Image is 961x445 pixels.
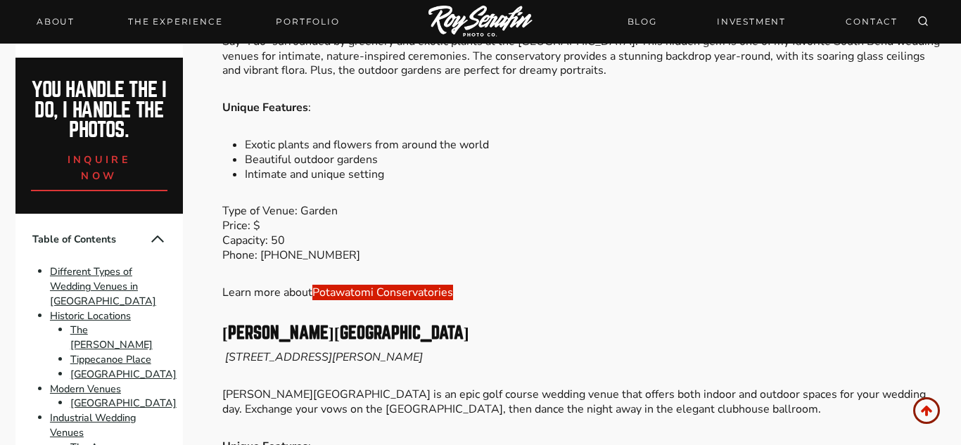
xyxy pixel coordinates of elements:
[619,9,666,34] a: BLOG
[245,167,946,182] li: Intimate and unique setting
[32,232,149,247] span: Table of Contents
[70,396,177,411] a: [GEOGRAPHIC_DATA]
[28,12,348,32] nav: Primary Navigation
[68,153,131,183] span: inquire now
[28,12,83,32] a: About
[70,367,177,381] a: [GEOGRAPHIC_DATA]
[708,9,794,34] a: INVESTMENT
[837,9,906,34] a: CONTACT
[913,397,940,424] a: Scroll to top
[222,101,946,115] p: :
[120,12,231,32] a: THE EXPERIENCE
[222,100,308,115] strong: Unique Features
[31,80,168,141] h2: You handle the i do, I handle the photos.
[222,34,946,78] p: Say “I do” surrounded by greenery and exotic plants at the [GEOGRAPHIC_DATA]. This hidden gem is ...
[428,6,533,39] img: Logo of Roy Serafin Photo Co., featuring stylized text in white on a light background, representi...
[31,141,168,191] a: inquire now
[70,323,153,352] a: The [PERSON_NAME]
[50,264,156,308] a: Different Types of Wedding Venues in [GEOGRAPHIC_DATA]
[222,387,946,417] p: [PERSON_NAME][GEOGRAPHIC_DATA] is an epic golf course wedding venue that offers both indoor and o...
[619,9,906,34] nav: Secondary Navigation
[70,352,151,366] a: Tippecanoe Place
[222,204,946,262] p: Type of Venue: Garden Price: $ Capacity: 50 Phone: [PHONE_NUMBER]
[225,349,423,365] em: [STREET_ADDRESS][PERSON_NAME]
[50,309,131,323] a: Historic Locations
[267,12,348,32] a: Portfolio
[245,138,946,153] li: Exotic plants and flowers from around the world
[50,382,121,396] a: Modern Venues
[222,285,946,300] p: Learn more about
[312,285,453,300] a: Potawatomi Conservatories
[149,231,166,247] button: Collapse Table of Contents
[50,411,136,439] a: Industrial Wedding Venues
[245,153,946,167] li: Beautiful outdoor gardens
[222,324,469,342] strong: [PERSON_NAME][GEOGRAPHIC_DATA]
[913,12,933,32] button: View Search Form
